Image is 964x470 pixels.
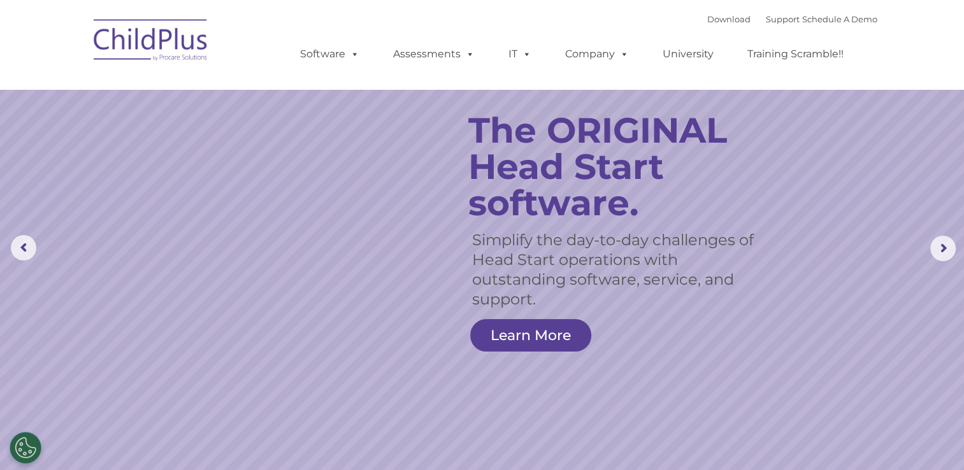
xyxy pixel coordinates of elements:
font: | [707,14,877,24]
rs-layer: Simplify the day-to-day challenges of Head Start operations with outstanding software, service, a... [472,230,754,309]
img: ChildPlus by Procare Solutions [87,10,215,74]
rs-layer: The ORIGINAL Head Start software. [468,112,769,221]
span: Phone number [177,136,231,146]
a: Download [707,14,751,24]
a: Schedule A Demo [802,14,877,24]
a: Company [552,41,642,67]
a: Support [766,14,800,24]
button: Cookies Settings [10,432,41,464]
a: Assessments [380,41,487,67]
span: Last name [177,84,216,94]
a: University [650,41,726,67]
a: Training Scramble!! [735,41,856,67]
a: Software [287,41,372,67]
a: Learn More [470,319,591,352]
a: IT [496,41,544,67]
